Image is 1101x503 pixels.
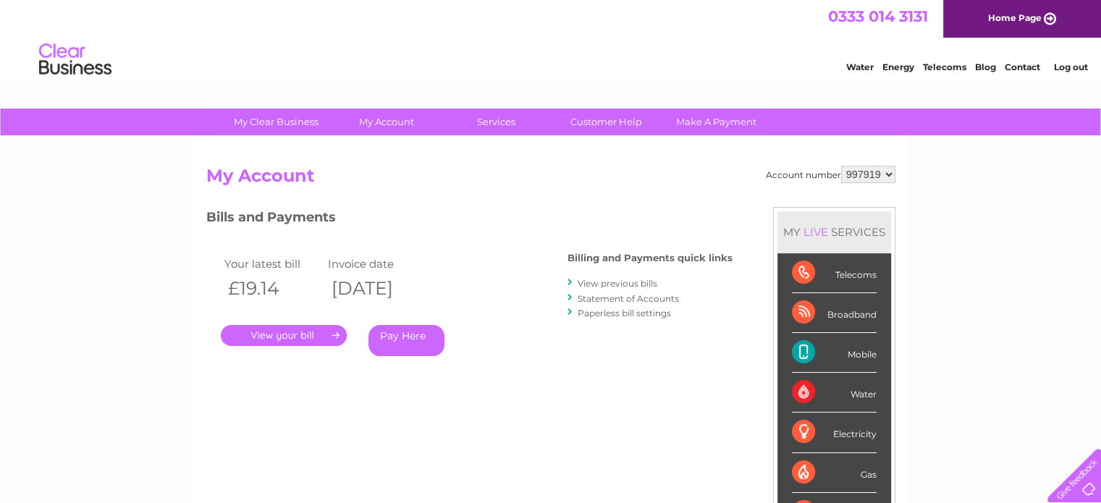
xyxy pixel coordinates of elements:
a: Services [436,109,556,135]
a: Log out [1053,62,1087,72]
a: Customer Help [547,109,666,135]
div: Account number [766,166,895,183]
div: Clear Business is a trading name of Verastar Limited (registered in [GEOGRAPHIC_DATA] No. 3667643... [209,8,893,70]
h4: Billing and Payments quick links [568,253,733,263]
a: Energy [882,62,914,72]
th: £19.14 [221,274,325,303]
img: logo.png [38,38,112,82]
a: My Account [326,109,446,135]
h2: My Account [206,166,895,193]
a: Statement of Accounts [578,293,679,304]
a: Paperless bill settings [578,308,671,318]
th: [DATE] [324,274,429,303]
h3: Bills and Payments [206,207,733,232]
div: Water [792,373,877,413]
a: Make A Payment [657,109,776,135]
div: Mobile [792,333,877,373]
a: 0333 014 3131 [828,7,928,25]
div: MY SERVICES [777,211,891,253]
div: LIVE [801,225,831,239]
a: View previous bills [578,278,657,289]
a: Telecoms [923,62,966,72]
td: Invoice date [324,254,429,274]
a: . [221,325,347,346]
div: Gas [792,453,877,493]
td: Your latest bill [221,254,325,274]
div: Electricity [792,413,877,452]
a: Pay Here [368,325,444,356]
a: My Clear Business [216,109,336,135]
a: Water [846,62,874,72]
div: Broadband [792,293,877,333]
div: Telecoms [792,253,877,293]
a: Contact [1005,62,1040,72]
a: Blog [975,62,996,72]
